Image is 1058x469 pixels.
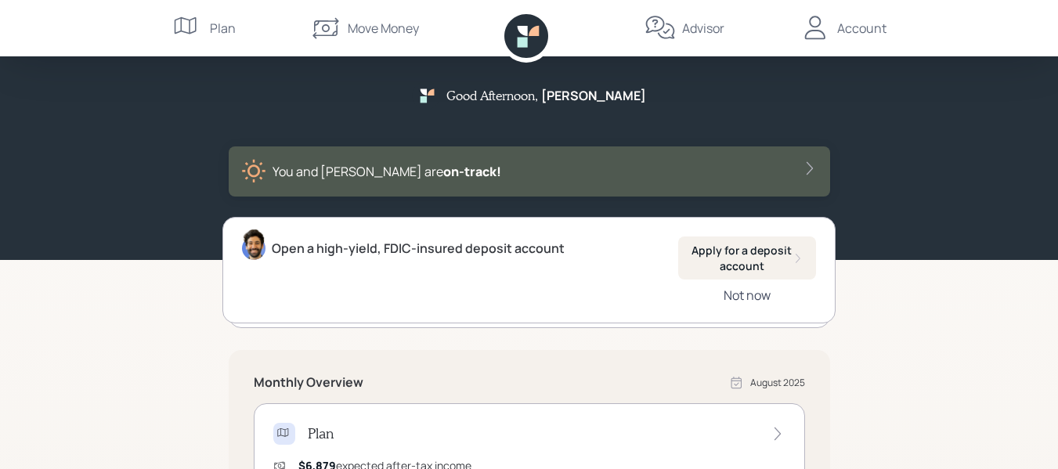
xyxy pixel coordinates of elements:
div: Move Money [348,19,419,38]
span: on‑track! [443,163,501,180]
div: Apply for a deposit account [691,243,803,273]
div: Account [837,19,886,38]
img: eric-schwartz-headshot.png [242,229,265,260]
h5: [PERSON_NAME] [541,88,646,103]
div: You and [PERSON_NAME] are [273,162,501,181]
div: August 2025 [750,376,805,390]
h5: Monthly Overview [254,375,363,390]
div: Plan [210,19,236,38]
button: Apply for a deposit account [678,236,816,280]
img: sunny-XHVQM73Q.digested.png [241,159,266,184]
h5: Good Afternoon , [446,88,538,103]
h4: Plan [308,425,334,442]
div: Advisor [682,19,724,38]
div: Open a high-yield, FDIC-insured deposit account [272,239,565,258]
div: Not now [724,287,771,304]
